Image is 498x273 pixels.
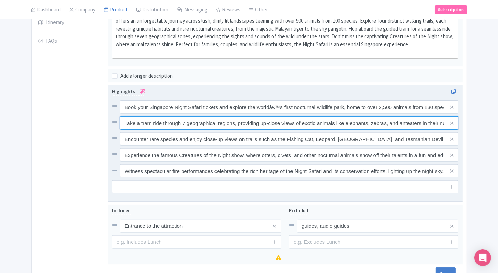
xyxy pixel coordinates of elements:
span: Excluded [289,207,308,214]
span: Included [112,207,131,214]
a: Subscription [435,5,467,14]
div: Open Intercom Messenger [474,249,491,266]
input: e.g. Excludes Lunch [289,235,458,249]
a: FAQs [32,32,104,51]
span: Highlights [112,88,135,94]
div: Step into a realm where the wilderness comes alive after dark at [GEOGRAPHIC_DATA]’s world-famous... [116,9,455,56]
a: Itinerary [32,13,104,32]
input: e.g. Includes Lunch [112,235,281,249]
span: Add a longer description [120,73,173,79]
